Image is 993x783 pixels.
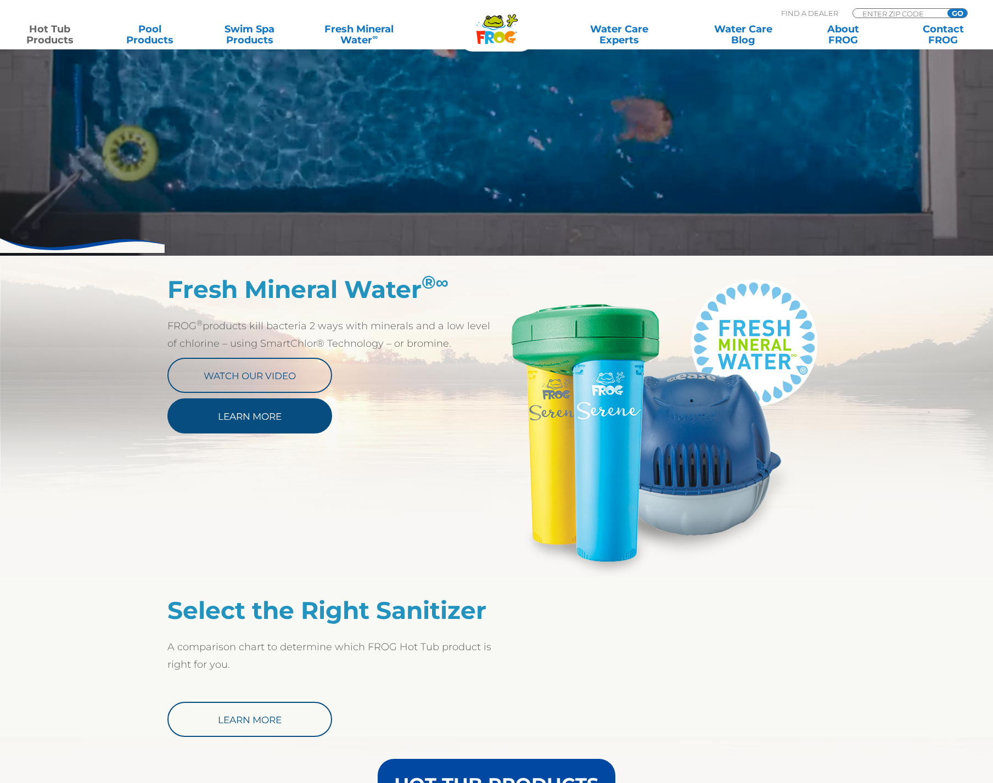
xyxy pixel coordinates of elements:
[167,702,332,737] a: Learn More
[111,24,189,46] a: PoolProducts
[705,24,783,46] a: Water CareBlog
[904,24,982,46] a: ContactFROG
[781,8,838,18] p: Find A Dealer
[422,271,449,293] sup: ®
[436,271,449,293] em: ∞
[556,24,682,46] a: Water CareExperts
[372,32,378,41] sup: ∞
[167,358,332,393] a: Watch Our Video
[11,24,89,46] a: Hot TubProducts
[805,24,883,46] a: AboutFROG
[167,275,497,303] h2: Fresh Mineral Water
[167,638,497,673] p: A comparison chart to determine which FROG Hot Tub product is right for you.
[497,275,826,577] img: Serene_@ease_FMW
[211,24,289,46] a: Swim SpaProducts
[861,9,935,18] input: Zip Code Form
[167,317,497,352] p: FROG products kill bacteria 2 ways with minerals and a low level of chlorine – using SmartChlor® ...
[197,318,203,327] sup: ®
[167,596,497,624] h2: Select the Right Sanitizer
[947,9,967,18] input: GO
[311,24,408,46] a: Fresh MineralWater∞
[167,398,332,433] a: Learn More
